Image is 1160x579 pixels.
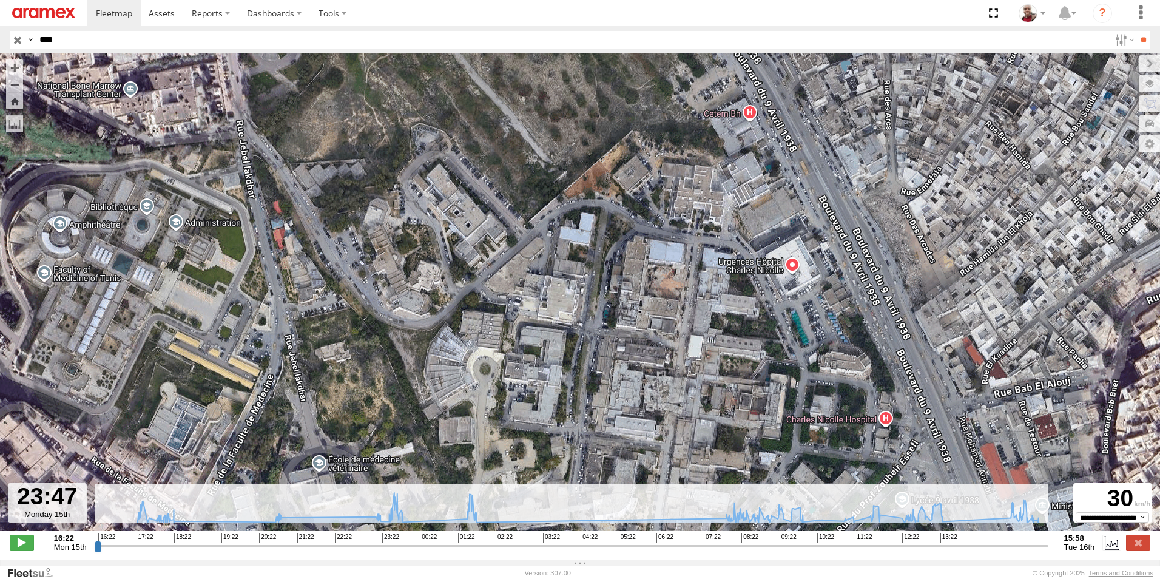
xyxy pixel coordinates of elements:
[704,533,721,543] span: 07:22
[619,533,636,543] span: 05:22
[54,543,87,552] span: Mon 15th Sep 2025
[496,533,513,543] span: 02:22
[1064,533,1095,543] strong: 15:58
[7,567,62,579] a: Visit our Website
[6,59,23,76] button: Zoom in
[6,115,23,132] label: Measure
[54,533,87,543] strong: 16:22
[902,533,919,543] span: 12:22
[656,533,673,543] span: 06:22
[259,533,276,543] span: 20:22
[780,533,797,543] span: 09:22
[297,533,314,543] span: 21:22
[1064,543,1095,552] span: Tue 16th Sep 2025
[6,93,23,109] button: Zoom Home
[1033,569,1153,577] div: © Copyright 2025 -
[1139,135,1160,152] label: Map Settings
[382,533,399,543] span: 23:22
[174,533,191,543] span: 18:22
[817,533,834,543] span: 10:22
[12,8,75,18] img: aramex-logo.svg
[335,533,352,543] span: 22:22
[1093,4,1112,23] i: ?
[1126,535,1150,550] label: Close
[10,535,34,550] label: Play/Stop
[1014,4,1050,22] div: Majdi Ghannoudi
[543,533,560,543] span: 03:22
[25,31,35,49] label: Search Query
[1075,485,1150,512] div: 30
[741,533,758,543] span: 08:22
[458,533,475,543] span: 01:22
[1110,31,1136,49] label: Search Filter Options
[221,533,238,543] span: 19:22
[525,569,571,577] div: Version: 307.00
[6,76,23,93] button: Zoom out
[1089,569,1153,577] a: Terms and Conditions
[581,533,598,543] span: 04:22
[137,533,153,543] span: 17:22
[98,533,115,543] span: 16:22
[940,533,957,543] span: 13:22
[855,533,872,543] span: 11:22
[420,533,437,543] span: 00:22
